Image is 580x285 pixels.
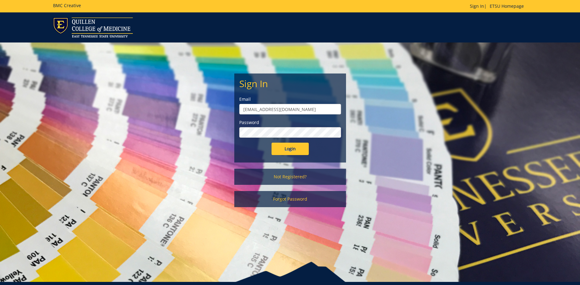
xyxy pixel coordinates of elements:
h5: BMC Creative [53,3,81,8]
a: Sign In [470,3,484,9]
input: Login [272,143,309,155]
label: Password [239,119,341,126]
p: | [470,3,527,9]
a: Forgot Password [234,191,346,207]
a: Not Registered? [234,169,346,185]
label: Email [239,96,341,102]
h2: Sign In [239,78,341,89]
img: ETSU logo [53,17,133,38]
a: ETSU Homepage [487,3,527,9]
